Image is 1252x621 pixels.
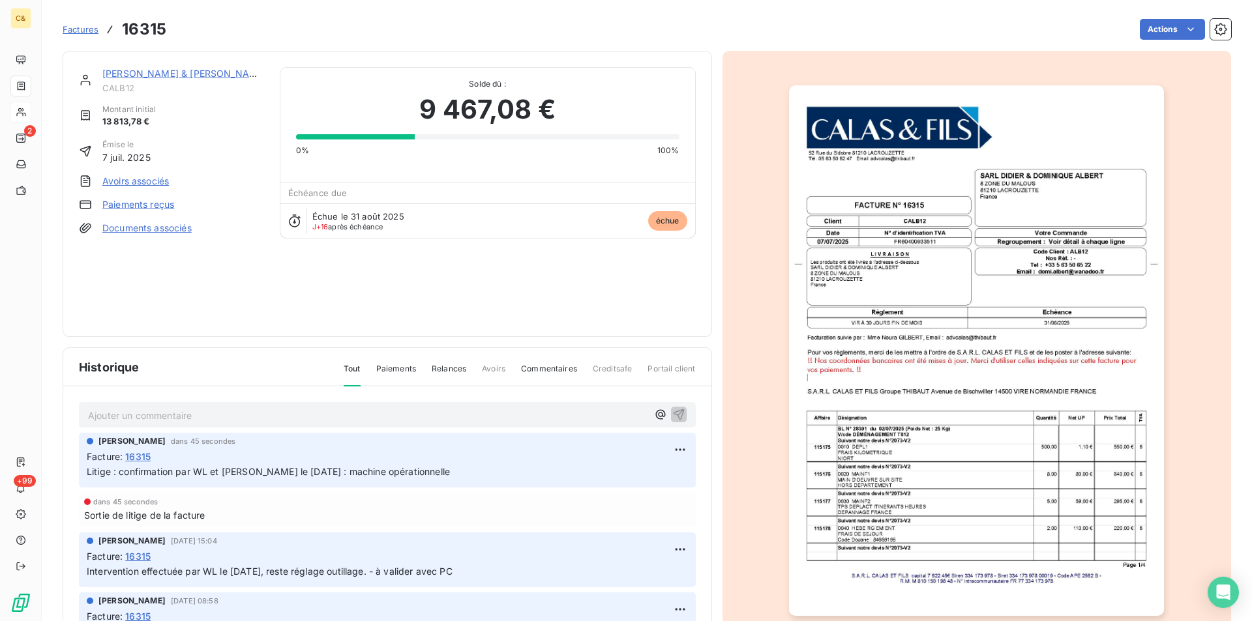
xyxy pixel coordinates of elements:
[171,437,235,445] span: dans 45 secondes
[376,363,416,385] span: Paiements
[87,466,450,477] span: Litige : confirmation par WL et [PERSON_NAME] le [DATE] : machine opérationnelle
[312,211,404,222] span: Échue le 31 août 2025
[63,23,98,36] a: Factures
[593,363,633,385] span: Creditsafe
[102,68,266,79] a: [PERSON_NAME] & [PERSON_NAME]
[102,104,156,115] span: Montant initial
[125,549,151,563] span: 16315
[87,450,123,463] span: Facture :
[648,211,687,231] span: échue
[102,139,151,151] span: Émise le
[84,508,205,522] span: Sortie de litige de la facture
[171,597,218,605] span: [DATE] 08:58
[125,450,151,463] span: 16315
[521,363,577,385] span: Commentaires
[79,358,140,376] span: Historique
[87,566,453,577] span: Intervention effectuée par WL le [DATE], reste réglage outillage. - à valider avec PC
[312,222,329,231] span: J+16
[344,363,361,386] span: Tout
[10,8,31,29] div: C&
[288,188,348,198] span: Échéance due
[63,24,98,35] span: Factures
[102,115,156,128] span: 13 813,78 €
[1208,577,1239,608] div: Open Intercom Messenger
[14,475,36,487] span: +99
[296,78,679,90] span: Solde dû :
[648,363,695,385] span: Portail client
[657,145,679,156] span: 100%
[419,90,556,129] span: 9 467,08 €
[98,435,166,447] span: [PERSON_NAME]
[93,498,158,506] span: dans 45 secondes
[98,595,166,607] span: [PERSON_NAME]
[87,549,123,563] span: Facture :
[102,198,174,211] a: Paiements reçus
[171,537,217,545] span: [DATE] 15:04
[98,535,166,547] span: [PERSON_NAME]
[122,18,166,41] h3: 16315
[102,222,192,235] a: Documents associés
[102,175,169,188] a: Avoirs associés
[312,223,383,231] span: après échéance
[10,592,31,613] img: Logo LeanPay
[432,363,466,385] span: Relances
[296,145,309,156] span: 0%
[102,151,151,164] span: 7 juil. 2025
[482,363,505,385] span: Avoirs
[102,83,264,93] span: CALB12
[789,85,1164,616] img: invoice_thumbnail
[1140,19,1205,40] button: Actions
[24,125,36,137] span: 2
